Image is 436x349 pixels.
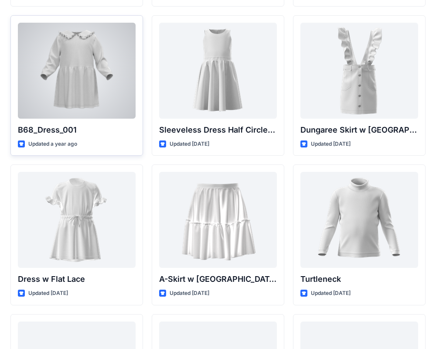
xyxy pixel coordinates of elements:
[18,23,136,119] a: B68_Dress_001
[300,23,418,119] a: Dungaree Skirt w Ruffles
[28,140,77,149] p: Updated a year ago
[311,289,351,298] p: Updated [DATE]
[159,172,277,268] a: A-Skirt w Ruffle
[311,140,351,149] p: Updated [DATE]
[18,273,136,285] p: Dress w Flat Lace
[18,124,136,136] p: B68_Dress_001
[159,273,277,285] p: A-Skirt w [GEOGRAPHIC_DATA]
[159,23,277,119] a: Sleeveless Dress Half Circle Skirt
[159,124,277,136] p: Sleeveless Dress Half Circle Skirt
[170,140,209,149] p: Updated [DATE]
[18,172,136,268] a: Dress w Flat Lace
[300,273,418,285] p: Turtleneck
[300,172,418,268] a: Turtleneck
[170,289,209,298] p: Updated [DATE]
[300,124,418,136] p: Dungaree Skirt w [GEOGRAPHIC_DATA]
[28,289,68,298] p: Updated [DATE]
